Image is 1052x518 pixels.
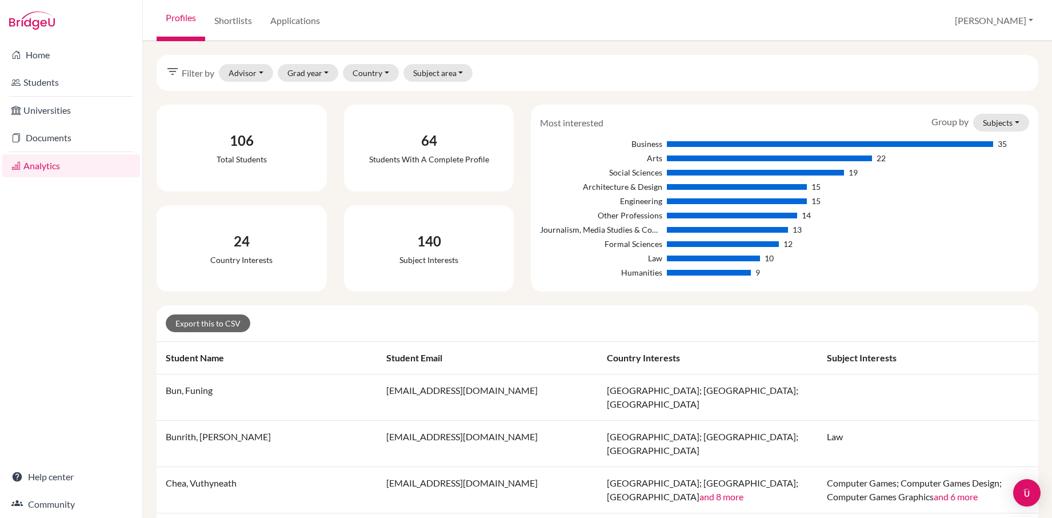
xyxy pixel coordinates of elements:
td: [EMAIL_ADDRESS][DOMAIN_NAME] [377,421,598,467]
td: [GEOGRAPHIC_DATA]; [GEOGRAPHIC_DATA]; [GEOGRAPHIC_DATA] [598,467,818,513]
div: Humanities [540,266,662,278]
div: Journalism, Media Studies & Communication [540,224,662,236]
div: 140 [399,231,458,252]
img: Bridge-U [9,11,55,30]
td: [EMAIL_ADDRESS][DOMAIN_NAME] [377,467,598,513]
div: Social Sciences [540,166,662,178]
button: [PERSON_NAME] [950,10,1038,31]
div: Architecture & Design [540,181,662,193]
div: 35 [998,138,1007,150]
div: 106 [217,130,267,151]
td: Chea, Vuthyneath [157,467,377,513]
a: Documents [2,126,140,149]
div: Most interested [531,116,612,130]
i: filter_list [166,65,179,78]
div: 15 [811,181,821,193]
span: Filter by [182,66,214,80]
div: Engineering [540,195,662,207]
th: Student name [157,342,377,374]
button: Advisor [219,64,273,82]
a: Analytics [2,154,140,177]
div: 24 [210,231,273,252]
div: Arts [540,152,662,164]
button: and 8 more [699,490,743,504]
td: [EMAIL_ADDRESS][DOMAIN_NAME] [377,374,598,421]
div: 14 [802,209,811,221]
td: Bunrith, [PERSON_NAME] [157,421,377,467]
button: Subjects [973,114,1029,132]
a: Help center [2,465,140,488]
div: Formal Sciences [540,238,662,250]
a: Students [2,71,140,94]
div: 10 [765,252,774,264]
div: Total students [217,153,267,165]
td: Computer Games; Computer Games Design; Computer Games Graphics [818,467,1038,513]
div: Open Intercom Messenger [1013,479,1041,507]
button: and 6 more [934,490,978,504]
div: 22 [877,152,886,164]
button: Country [343,64,399,82]
a: Export this to CSV [166,314,250,332]
th: Student email [377,342,598,374]
th: Subject interests [818,342,1038,374]
button: Grad year [278,64,339,82]
a: Community [2,493,140,516]
div: Group by [923,114,1038,132]
div: Law [540,252,662,264]
div: Subject interests [399,254,458,266]
div: Other Professions [540,209,662,221]
button: Subject area [403,64,473,82]
td: Bun, Funing [157,374,377,421]
div: Country interests [210,254,273,266]
div: 64 [369,130,489,151]
td: [GEOGRAPHIC_DATA]; [GEOGRAPHIC_DATA]; [GEOGRAPHIC_DATA] [598,421,818,467]
div: 9 [755,266,760,278]
div: 19 [849,166,858,178]
td: Law [818,421,1038,467]
div: 12 [783,238,793,250]
div: 15 [811,195,821,207]
div: Business [540,138,662,150]
div: Students with a complete profile [369,153,489,165]
a: Home [2,43,140,66]
div: 13 [793,224,802,236]
th: Country interests [598,342,818,374]
a: Universities [2,99,140,122]
td: [GEOGRAPHIC_DATA]; [GEOGRAPHIC_DATA]; [GEOGRAPHIC_DATA] [598,374,818,421]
